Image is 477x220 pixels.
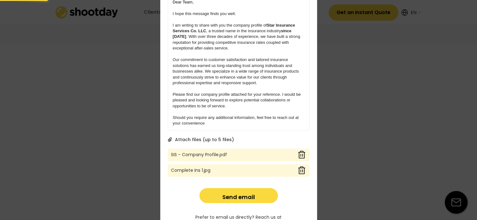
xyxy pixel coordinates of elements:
[199,188,278,203] button: Send email
[173,11,236,16] span: I hope this message finds you well.
[175,137,234,142] div: Attach files (up to 5 files)
[173,115,300,125] span: Should you require any additional information, feel free to reach out at your convenience
[168,137,172,142] img: Icon%20metro-attachment.svg
[171,167,210,174] div: Complete Ins 1.jpg
[173,57,300,85] span: Our commitment to customer satisfaction and tailored insurance solutions has earned us long-stand...
[173,34,301,50] span: . With over three decades of experience, we have built a strong reputation for providing competit...
[206,28,281,33] span: , a trusted name in the insurance industry
[171,152,227,158] div: SIS - Company Profile.pdf
[173,92,302,108] span: Please find our company profile attached for your reference. I would be pleased and looking forwa...
[173,23,267,28] span: I am writing to share with you the company profile of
